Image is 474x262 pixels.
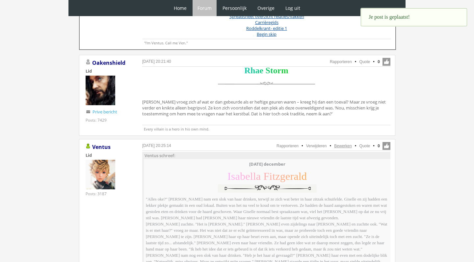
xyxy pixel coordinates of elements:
a: [DATE] 20:21:40 [142,59,171,64]
p: "I'm Ventus. Call me Ven." [143,39,391,45]
span: e [245,170,250,182]
span: g [280,170,285,182]
div: Posts: 7429 [86,117,107,123]
a: Spreadsheet overzicht relaties/vakken [229,13,304,19]
span: R [244,66,250,75]
span: o [273,66,277,75]
span: a [255,66,259,75]
a: Quote [359,60,370,64]
span: 0 [378,143,380,149]
span: F [263,170,269,182]
a: Begin skip [257,31,276,37]
div: Lid [86,68,132,74]
a: [DATE] 20:25:14 [142,143,171,148]
span: e [285,170,290,182]
span: i [269,170,272,182]
img: Oakenshield [86,76,115,105]
span: a [256,170,261,182]
a: Rapporteren [330,60,352,64]
a: Carrièregids [255,19,278,25]
img: scheidingslijn.png [215,77,317,91]
a: Ventus [92,143,111,151]
a: Prive bericht [92,109,117,115]
div: Posts: 3187 [86,191,107,197]
span: a [235,170,240,182]
a: Quote [359,144,370,148]
span: b [240,170,245,182]
span: I [227,170,231,182]
span: m [281,66,288,75]
span: r [290,170,294,182]
span: l [253,170,256,182]
span: 0 [378,59,380,65]
div: Lid [86,152,132,158]
span: r [277,66,281,75]
img: Gebruiker is offline [86,60,91,65]
span: l [250,170,253,182]
a: Verwijderen [306,144,327,148]
a: Rapporteren [276,144,299,148]
a: Roddelkrant- editie 1 [246,25,287,31]
div: Je post is geplaatst! [361,8,467,26]
img: Gebruiker is online [86,144,91,149]
span: a [294,170,298,182]
span: s [231,170,235,182]
img: Ventus [86,160,115,189]
a: Bewerken [334,144,352,148]
span: t [272,170,275,182]
span: l [299,170,302,182]
div: Ventus schreef: [144,152,390,159]
span: S [266,66,270,75]
a: Oakenshield [92,59,125,66]
span: t [270,66,273,75]
b: [DATE] december [249,161,285,167]
span: z [275,170,280,182]
img: y0w1XJ0.png [216,183,318,194]
span: d [302,170,307,182]
p: Every villain is a hero in his own mind. [142,125,390,131]
span: h [250,66,255,75]
div: [PERSON_NAME] vroeg zich af wat er dan gebeurde als er heftige geuren waren – kreeg hij dan een t... [142,68,390,118]
span: Like deze post [382,58,390,66]
span: e [259,66,263,75]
